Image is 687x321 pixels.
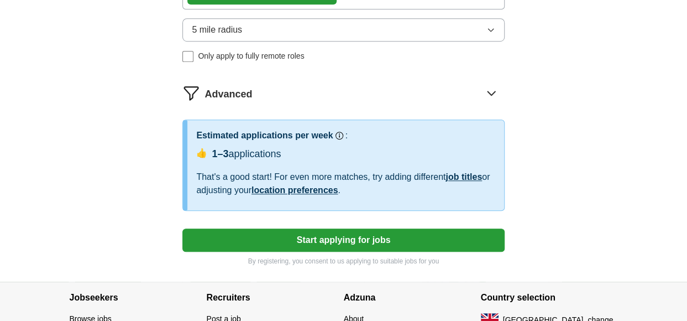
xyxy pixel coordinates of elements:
button: Start applying for jobs [182,229,504,252]
span: Only apply to fully remote roles [198,50,304,62]
img: filter [182,84,200,102]
a: job titles [445,172,482,182]
input: Only apply to fully remote roles [182,51,193,62]
h3: Estimated applications per week [196,129,333,142]
span: 5 mile radius [192,23,242,37]
h4: Country selection [481,282,618,313]
span: 👍 [196,147,207,160]
span: Advanced [204,87,252,102]
div: That's a good start! For even more matches, try adding different or adjusting your . [196,170,495,197]
div: applications [212,147,281,162]
h3: : [345,129,348,142]
p: By registering, you consent to us applying to suitable jobs for you [182,256,504,266]
button: 5 mile radius [182,18,504,42]
span: 1–3 [212,148,228,159]
a: location preferences [251,185,338,195]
